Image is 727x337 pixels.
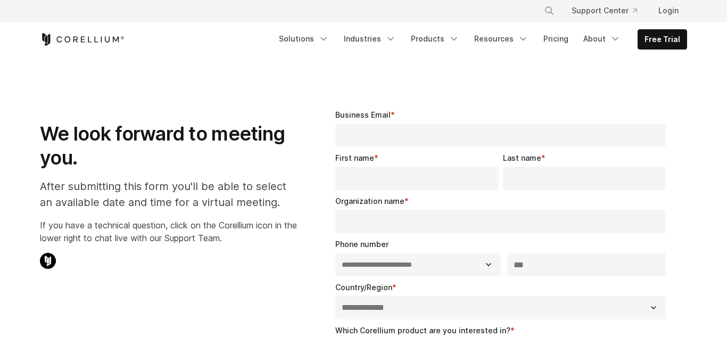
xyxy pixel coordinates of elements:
[40,33,125,46] a: Corellium Home
[40,122,297,170] h1: We look forward to meeting you.
[537,29,575,48] a: Pricing
[404,29,466,48] a: Products
[40,219,297,244] p: If you have a technical question, click on the Corellium icon in the lower right to chat live wit...
[40,178,297,210] p: After submitting this form you'll be able to select an available date and time for a virtual meet...
[272,29,335,48] a: Solutions
[337,29,402,48] a: Industries
[468,29,535,48] a: Resources
[531,1,687,20] div: Navigation Menu
[272,29,687,50] div: Navigation Menu
[577,29,627,48] a: About
[335,240,389,249] span: Phone number
[540,1,559,20] button: Search
[638,30,687,49] a: Free Trial
[40,253,56,269] img: Corellium Chat Icon
[335,196,404,206] span: Organization name
[335,153,374,162] span: First name
[650,1,687,20] a: Login
[335,283,392,292] span: Country/Region
[503,153,541,162] span: Last name
[563,1,646,20] a: Support Center
[335,326,510,335] span: Which Corellium product are you interested in?
[335,110,391,119] span: Business Email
